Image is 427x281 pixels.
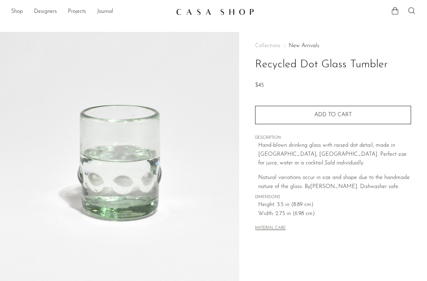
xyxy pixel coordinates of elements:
span: DESCRIPTION [255,135,411,141]
ul: NEW HEADER MENU [11,6,171,18]
em: Sold individually. [324,160,364,166]
span: Natural variations occur in size and shape due to the handmade nature of the glass. By [PERSON_NA... [258,175,410,189]
button: Add to cart [255,106,411,124]
nav: Desktop navigation [11,6,171,18]
a: Designers [34,7,57,16]
button: MATERIAL CARE [255,226,286,231]
a: Journal [97,7,113,16]
p: Hand-blown drinking glass with raised dot detail, made in [GEOGRAPHIC_DATA], [GEOGRAPHIC_DATA]. P... [258,141,411,168]
a: New Arrivals [289,43,319,49]
span: $45 [255,83,264,88]
span: Height: 3.5 in (8.89 cm) [258,201,411,210]
a: Projects [68,7,86,16]
span: Collections [255,43,280,49]
a: Shop [11,7,23,16]
span: DIMENSIONS [255,194,411,201]
span: Add to cart [314,112,352,118]
span: Width: 2.75 in (6.98 cm) [258,210,411,219]
nav: Breadcrumbs [255,43,411,49]
h1: Recycled Dot Glass Tumbler [255,56,411,74]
